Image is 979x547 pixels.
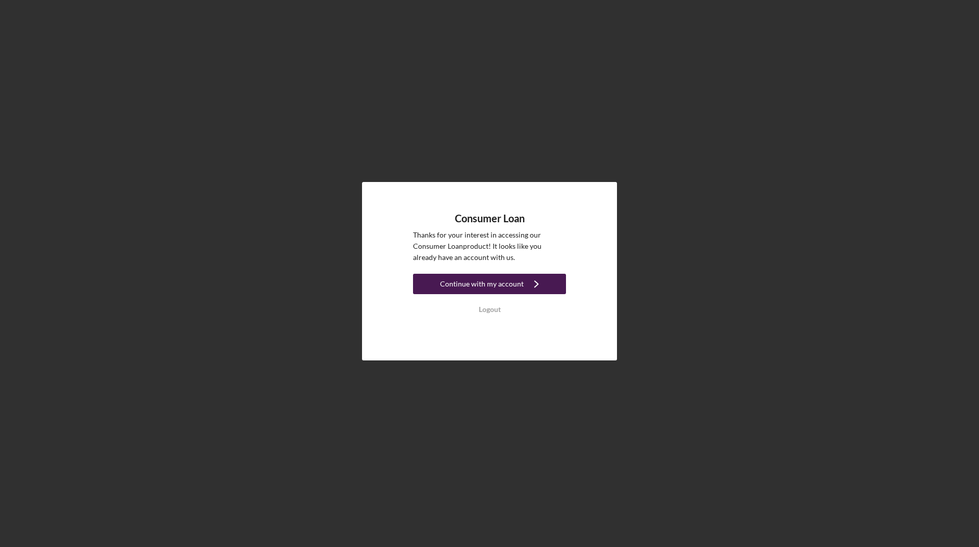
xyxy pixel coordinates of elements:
[413,274,566,294] button: Continue with my account
[413,229,566,264] p: Thanks for your interest in accessing our Consumer Loan product! It looks like you already have a...
[455,213,525,224] h4: Consumer Loan
[413,274,566,297] a: Continue with my account
[413,299,566,320] button: Logout
[440,274,524,294] div: Continue with my account
[479,299,501,320] div: Logout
